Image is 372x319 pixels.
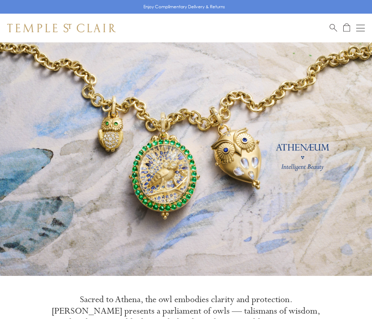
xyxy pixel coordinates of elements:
button: Open navigation [356,24,365,32]
a: Open Shopping Bag [343,23,350,32]
p: Enjoy Complimentary Delivery & Returns [143,3,225,10]
a: Search [330,23,337,32]
img: Temple St. Clair [7,24,116,32]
